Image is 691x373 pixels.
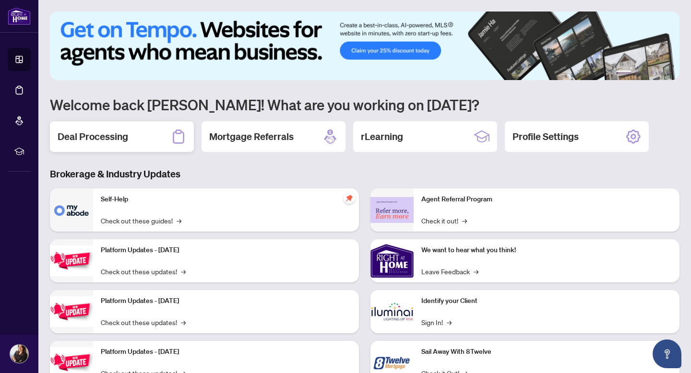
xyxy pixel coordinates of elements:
[421,347,672,357] p: Sail Away With 8Twelve
[421,245,672,256] p: We want to hear what you think!
[344,192,355,204] span: pushpin
[101,194,351,205] p: Self-Help
[635,70,639,74] button: 2
[101,266,186,277] a: Check out these updates!→
[177,215,181,226] span: →
[8,7,31,25] img: logo
[421,296,672,306] p: Identify your Client
[653,339,681,368] button: Open asap
[421,194,672,205] p: Agent Referral Program
[58,130,128,143] h2: Deal Processing
[512,130,579,143] h2: Profile Settings
[421,215,467,226] a: Check it out!→
[370,197,414,223] img: Agent Referral Program
[101,347,351,357] p: Platform Updates - [DATE]
[181,317,186,327] span: →
[50,296,93,326] img: Platform Updates - July 8, 2025
[643,70,647,74] button: 3
[50,167,679,181] h3: Brokerage & Industry Updates
[50,12,679,80] img: Slide 0
[651,70,655,74] button: 4
[666,70,670,74] button: 6
[101,296,351,306] p: Platform Updates - [DATE]
[421,317,452,327] a: Sign In!→
[101,317,186,327] a: Check out these updates!→
[658,70,662,74] button: 5
[370,239,414,282] img: We want to hear what you think!
[370,290,414,333] img: Identify your Client
[50,188,93,232] img: Self-Help
[462,215,467,226] span: →
[474,266,478,277] span: →
[101,245,351,256] p: Platform Updates - [DATE]
[50,95,679,114] h1: Welcome back [PERSON_NAME]! What are you working on [DATE]?
[447,317,452,327] span: →
[101,215,181,226] a: Check out these guides!→
[616,70,631,74] button: 1
[209,130,294,143] h2: Mortgage Referrals
[361,130,403,143] h2: rLearning
[421,266,478,277] a: Leave Feedback→
[50,245,93,276] img: Platform Updates - July 21, 2025
[181,266,186,277] span: →
[10,345,28,363] img: Profile Icon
